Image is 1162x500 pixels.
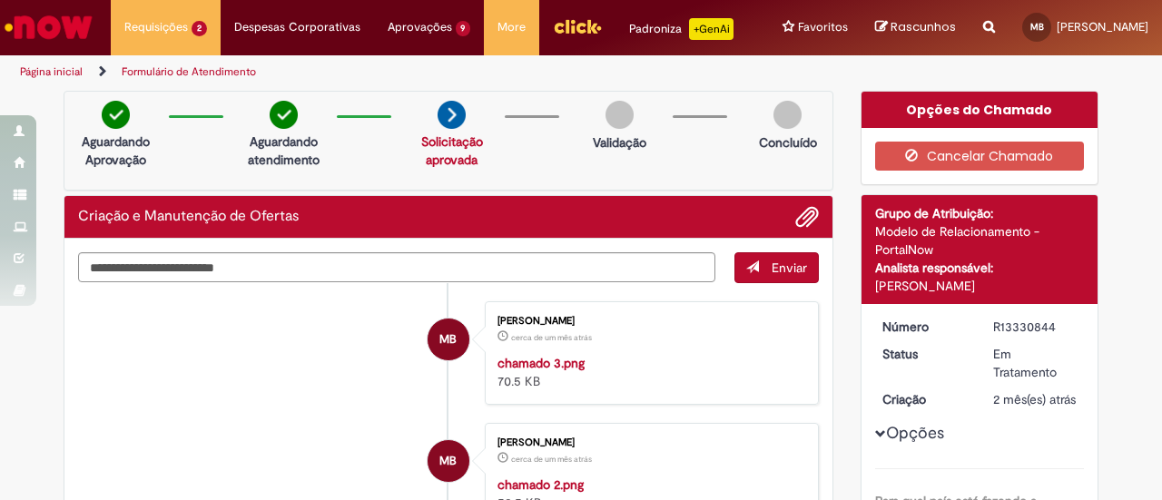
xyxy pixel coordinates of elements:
ul: Trilhas de página [14,55,761,89]
div: Modelo de Relacionamento - PortalNow [875,222,1085,259]
a: Solicitação aprovada [421,133,483,168]
p: Aguardando atendimento [240,132,328,169]
div: [PERSON_NAME] [875,277,1085,295]
div: 70.5 KB [497,354,800,390]
button: Enviar [734,252,819,283]
p: Aguardando Aprovação [72,132,160,169]
a: Formulário de Atendimento [122,64,256,79]
span: Requisições [124,18,188,36]
span: Enviar [772,260,807,276]
span: 2 mês(es) atrás [993,391,1076,407]
a: chamado 2.png [497,476,584,493]
time: 26/08/2025 09:25:17 [511,454,592,465]
textarea: Digite sua mensagem aqui... [78,252,715,282]
div: R13330844 [993,318,1078,336]
time: 28/07/2025 18:10:57 [993,391,1076,407]
button: Adicionar anexos [795,205,819,229]
div: Grupo de Atribuição: [875,204,1085,222]
img: ServiceNow [2,9,95,45]
img: click_logo_yellow_360x200.png [553,13,602,40]
a: Rascunhos [875,19,956,36]
span: MB [439,318,457,361]
span: Rascunhos [891,18,956,35]
button: Cancelar Chamado [875,142,1085,171]
div: Mariane Cega Bianchessi [428,319,469,360]
p: Concluído [759,133,817,152]
div: Analista responsável: [875,259,1085,277]
span: Aprovações [388,18,452,36]
div: [PERSON_NAME] [497,437,800,448]
a: Página inicial [20,64,83,79]
div: Mariane Cega Bianchessi [428,440,469,482]
h2: Criação e Manutenção de Ofertas Histórico de tíquete [78,209,299,225]
dt: Status [869,345,980,363]
img: check-circle-green.png [102,101,130,129]
div: [PERSON_NAME] [497,316,800,327]
div: Padroniza [629,18,734,40]
span: More [497,18,526,36]
img: arrow-next.png [438,101,466,129]
span: cerca de um mês atrás [511,332,592,343]
p: Validação [593,133,646,152]
p: +GenAi [689,18,734,40]
img: check-circle-green.png [270,101,298,129]
span: [PERSON_NAME] [1057,19,1148,34]
dt: Número [869,318,980,336]
span: Despesas Corporativas [234,18,360,36]
div: 28/07/2025 18:10:57 [993,390,1078,408]
span: MB [439,439,457,483]
span: 2 [192,21,207,36]
time: 26/08/2025 09:26:39 [511,332,592,343]
img: img-circle-grey.png [606,101,634,129]
span: 9 [456,21,471,36]
span: cerca de um mês atrás [511,454,592,465]
dt: Criação [869,390,980,408]
span: MB [1030,21,1044,33]
div: Opções do Chamado [862,92,1098,128]
img: img-circle-grey.png [773,101,802,129]
span: Favoritos [798,18,848,36]
a: chamado 3.png [497,355,585,371]
div: Em Tratamento [993,345,1078,381]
